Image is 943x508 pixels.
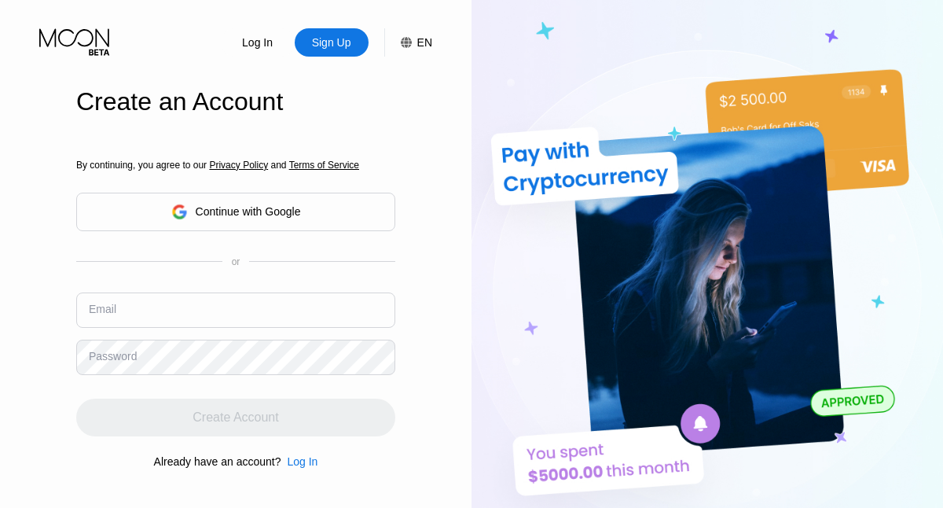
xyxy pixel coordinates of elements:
div: Log In [221,28,295,57]
span: Terms of Service [289,160,359,171]
span: Privacy Policy [209,160,268,171]
div: EN [417,36,432,49]
div: Continue with Google [196,205,301,218]
span: and [268,160,289,171]
div: Email [89,303,116,315]
div: By continuing, you agree to our [76,160,395,171]
div: EN [384,28,432,57]
div: Password [89,350,137,363]
div: Log In [281,455,317,468]
div: Continue with Google [76,193,395,231]
div: Already have an account? [154,455,281,468]
div: Sign Up [295,28,369,57]
div: Create an Account [76,87,395,116]
div: or [232,256,240,267]
div: Sign Up [310,35,353,50]
div: Log In [287,455,317,468]
div: Log In [240,35,274,50]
